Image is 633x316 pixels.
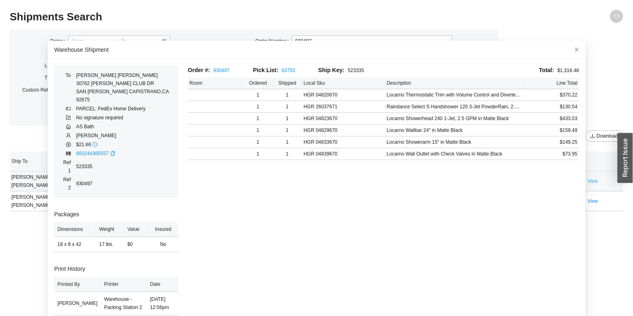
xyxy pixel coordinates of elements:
[523,136,579,148] td: $149.25
[585,130,623,142] button: downloadDownload
[54,237,96,252] td: 18 x 8 x 42
[101,277,147,292] th: Printer
[243,101,272,113] td: 1
[302,148,385,160] td: HGR 04839670
[387,103,522,111] div: Raindance Select S Handshower 120 3-Jet PowderRain, 2.5 GPM in Matte Black
[114,38,119,44] span: to
[302,125,385,136] td: HGR 04829670
[66,115,71,120] span: form
[272,136,302,148] td: 1
[76,122,173,131] td: AS Bath
[387,91,522,99] div: Locarno Thermostatic Trim with Volume Control and Diverter in Matte Black
[45,60,69,71] label: Location
[188,77,243,89] th: Room
[588,198,598,204] a: View
[44,72,68,83] label: Tracking
[59,71,76,104] td: To
[272,148,302,160] td: 1
[567,41,585,59] button: Close
[110,151,115,156] span: copy
[318,67,345,73] span: Ship Key:
[387,114,522,123] div: Locarno Showerhead 240 1-Jet, 2.5 GPM in Matte Black
[147,292,178,315] td: [DATE] 12:56pm
[385,77,523,89] th: Description
[613,10,620,23] span: YS
[302,89,385,101] td: HGR 04820670
[272,101,302,113] td: 1
[523,101,579,113] td: $130.54
[121,37,161,45] input: To
[383,66,579,75] div: $1,316.48
[586,151,623,171] th: undefined sortable
[147,277,178,292] th: Date
[124,222,148,237] th: Value
[597,132,618,140] span: Download
[588,178,598,184] a: View
[76,158,173,175] td: 523335
[59,158,76,175] td: Ref 1
[387,138,522,146] div: Locarno Showerarm 15" in Matte Black
[10,10,470,24] h2: Shipments Search
[302,77,385,89] th: Local Sku
[255,35,292,47] label: Order Number
[76,151,109,156] a: 883244365557
[54,45,579,54] div: Warehouse Shipment
[114,38,119,44] span: swap-right
[302,101,385,113] td: HGR 26037671
[272,89,302,101] td: 1
[523,113,579,125] td: $433.03
[272,125,302,136] td: 1
[148,222,178,237] th: Insured
[243,89,272,101] td: 1
[272,77,302,89] th: Shipped
[318,66,383,75] div: 523335
[539,67,554,73] span: Total:
[101,292,147,315] td: Warehouse - Packing Station 2
[282,68,295,73] a: 63753
[523,89,579,101] td: $370.22
[66,142,71,147] span: dollar
[59,175,76,192] td: Ref 2
[148,237,178,252] td: No
[253,67,278,73] span: Pick List:
[22,84,68,96] label: Custom Reference
[272,113,302,125] td: 1
[387,150,522,158] div: Locarno Wall Outlet with Check Valves in Matte Black
[10,191,84,211] td: [PERSON_NAME] [PERSON_NAME]
[96,222,124,237] th: Weight
[76,104,173,113] td: PARCEL: FedEx Home Delivery
[213,68,230,73] a: 930497
[302,136,385,148] td: HGR 04833670
[574,47,579,53] span: close
[243,77,272,89] th: Ordered
[124,237,148,252] td: $0
[54,210,178,219] h3: Packages
[523,77,579,89] th: Line Total
[523,125,579,136] td: $159.49
[66,133,71,138] span: user
[92,142,97,147] span: info-circle
[76,131,173,140] td: [PERSON_NAME]
[66,124,71,129] span: home
[54,277,101,292] th: Printed By
[76,140,173,149] td: $21.66
[96,237,124,252] td: 17 lbs.
[188,67,210,73] span: Order #:
[50,35,69,47] label: Dates
[54,264,178,274] h3: Print History
[243,148,272,160] td: 1
[590,134,595,139] span: download
[243,136,272,148] td: 1
[76,113,173,122] td: No signature required
[243,113,272,125] td: 1
[66,151,71,156] span: barcode
[76,71,172,104] div: [PERSON_NAME] [PERSON_NAME] 30762 [PERSON_NAME] CLUB DR SAN [PERSON_NAME] CAPISTRANO , CA 92675
[72,37,112,45] input: From
[10,151,84,171] th: Ship To sortable
[110,149,115,158] div: Copy
[243,125,272,136] td: 1
[387,126,522,134] div: Locarno Wallbar 24" in Matte Black
[302,113,385,125] td: HGR 04823670
[10,171,84,191] td: [PERSON_NAME] [PERSON_NAME]
[11,157,76,165] span: Ship To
